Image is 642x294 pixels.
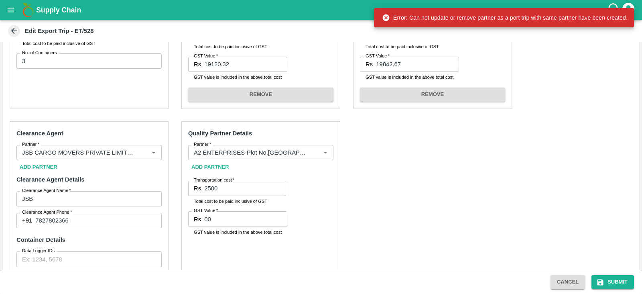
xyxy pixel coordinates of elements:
[22,209,72,216] label: Clearance Agent Phone
[320,147,331,158] button: Open
[360,88,505,102] button: REMOVE
[22,188,71,194] label: Clearance Agent Name
[19,147,136,158] input: Select Partner
[194,141,211,148] label: Partner
[22,40,156,47] p: Total cost to be paid inclusive of GST
[551,275,585,289] button: Cancel
[188,130,252,137] strong: Quality Partner Details
[382,10,628,25] div: Error: Can not update or remove partner as a port trip with same partner have been created.
[36,6,81,14] b: Supply Chain
[376,57,459,72] input: GST Included in the above cost
[194,184,201,193] p: Rs
[366,43,452,50] p: Total cost to be paid inclusive of GST
[2,1,20,19] button: open drawer
[188,88,333,102] button: REMOVE
[194,208,218,214] label: GST Value
[621,2,636,18] div: account of current user
[20,2,36,18] img: logo
[194,198,280,205] p: Total cost to be paid inclusive of GST
[188,160,232,174] button: Add Partner
[204,57,287,72] input: GST Included in the above cost
[22,50,57,56] label: No. of Containers
[16,130,63,137] strong: Clearance Agent
[16,251,162,267] input: Ex: 1234, 5678
[16,160,61,174] button: Add Partner
[194,43,280,50] p: Total cost to be paid inclusive of GST
[148,147,159,158] button: Open
[16,176,84,183] strong: Clearance Agent Details
[22,248,55,254] label: Data Logger IDs
[591,275,634,289] button: Submit
[204,211,287,227] input: GST Included in the above cost
[194,215,201,224] p: Rs
[366,53,390,59] label: GST Value
[194,53,218,59] label: GST Value
[25,28,94,34] b: Edit Export Trip - ET/528
[194,60,201,69] p: Rs
[36,4,607,16] a: Supply Chain
[16,237,65,243] strong: Container Details
[22,216,32,225] p: +91
[366,60,373,69] p: Rs
[194,177,234,184] label: Transportation cost
[191,147,307,158] input: Select Partner
[194,73,282,81] p: GST value is included in the above total cost
[366,73,453,81] p: GST value is included in the above total cost
[607,3,621,17] div: customer-support
[22,141,39,148] label: Partner
[194,229,282,236] p: GST value is included in the above total cost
